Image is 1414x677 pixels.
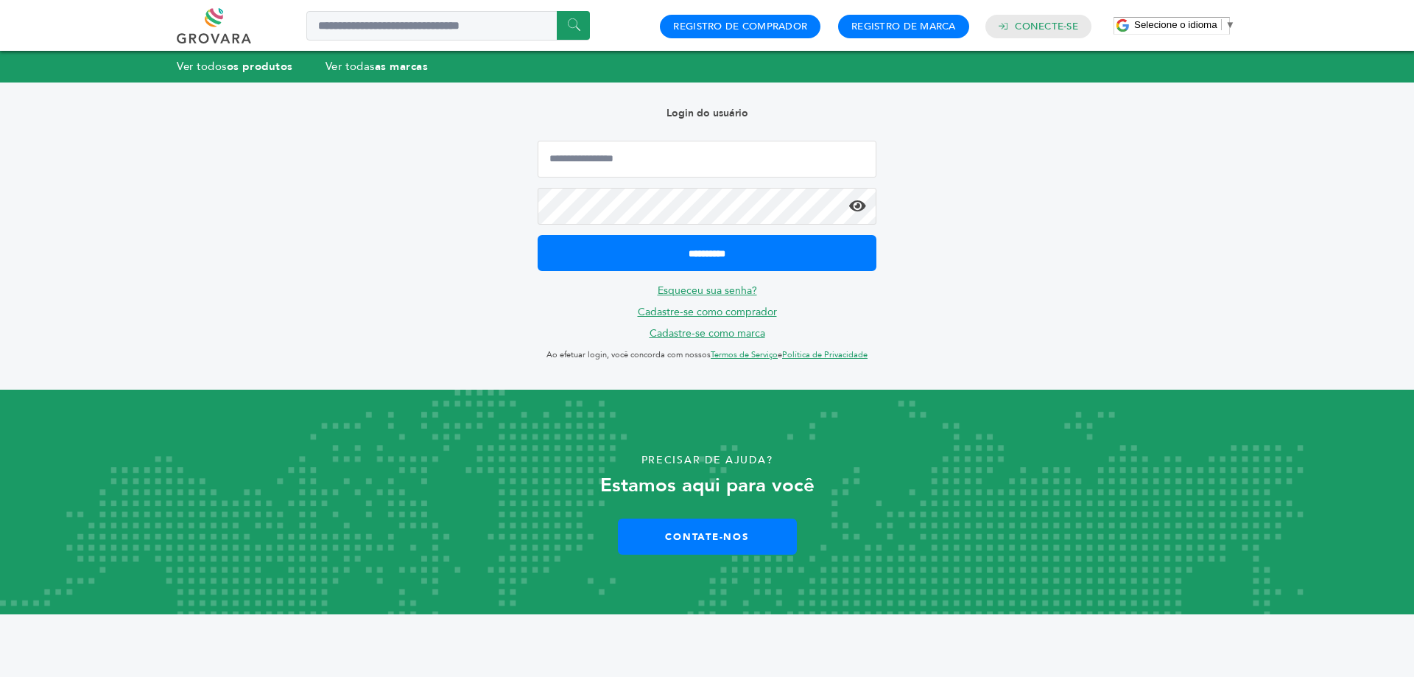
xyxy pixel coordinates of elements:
input: Pesquisar um produto ou marca... [306,11,590,41]
font: Estamos aqui para você [600,472,815,499]
a: Ver todosos produtos [177,59,293,74]
a: Política de Privacidade [782,349,868,360]
a: Cadastre-se como marca [650,326,765,340]
font: Ver todos [177,59,227,74]
font: Login do usuário [666,106,748,120]
span: Selecione o idioma [1134,19,1217,30]
a: Registro de Comprador [673,20,807,33]
font: Ver todas [326,59,375,74]
font: Contate-nos [665,530,748,544]
font: Ao efetuar login, você concorda com nossos [546,349,711,360]
input: Senha [538,188,876,225]
a: Ver todasas marcas [326,59,429,74]
font: os produtos [227,59,293,74]
a: Cadastre-se como comprador [638,305,777,319]
a: Conecte-se [1015,20,1078,33]
font: as marcas [375,59,429,74]
a: Termos de Serviço [711,349,778,360]
span: ​ [1221,19,1222,30]
input: Endereço de email [538,141,876,178]
font: e [778,349,782,360]
span: ▼ [1225,19,1235,30]
a: Selecione o idioma​ [1134,19,1235,30]
font: Precisar de ajuda? [641,453,773,467]
a: Esqueceu sua senha? [658,284,757,298]
a: Contate-nos [618,519,797,555]
a: Registro de marca [851,20,956,33]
